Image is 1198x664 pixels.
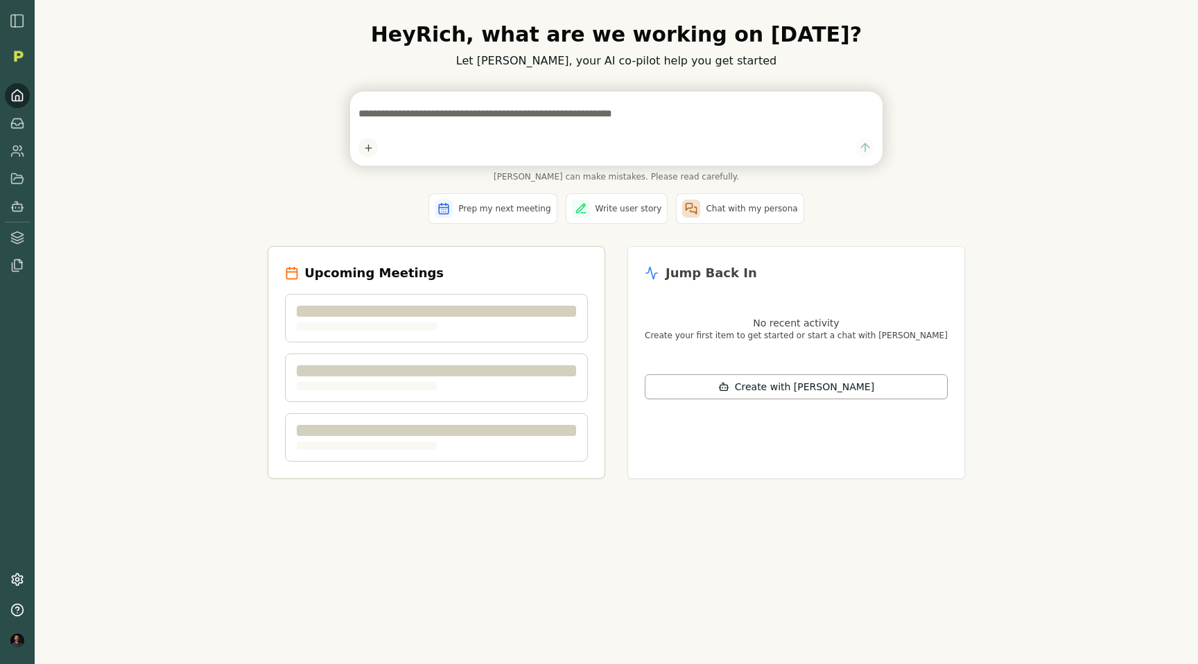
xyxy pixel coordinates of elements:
[645,330,948,341] p: Create your first item to get started or start a chat with [PERSON_NAME]
[268,22,965,47] h1: Hey Rich , what are we working on [DATE]?
[645,374,948,399] button: Create with [PERSON_NAME]
[304,263,444,283] h2: Upcoming Meetings
[735,380,874,394] span: Create with [PERSON_NAME]
[676,193,804,224] button: Chat with my persona
[458,203,550,214] span: Prep my next meeting
[9,12,26,29] img: sidebar
[350,171,883,182] span: [PERSON_NAME] can make mistakes. Please read carefully.
[645,316,948,330] p: No recent activity
[856,139,874,157] button: Send message
[566,193,668,224] button: Write user story
[5,597,30,622] button: Help
[8,46,28,67] img: Organization logo
[10,634,24,647] img: profile
[268,53,965,69] p: Let [PERSON_NAME], your AI co-pilot help you get started
[596,203,662,214] span: Write user story
[358,138,378,157] button: Add content to chat
[706,203,797,214] span: Chat with my persona
[428,193,557,224] button: Prep my next meeting
[666,263,757,283] h2: Jump Back In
